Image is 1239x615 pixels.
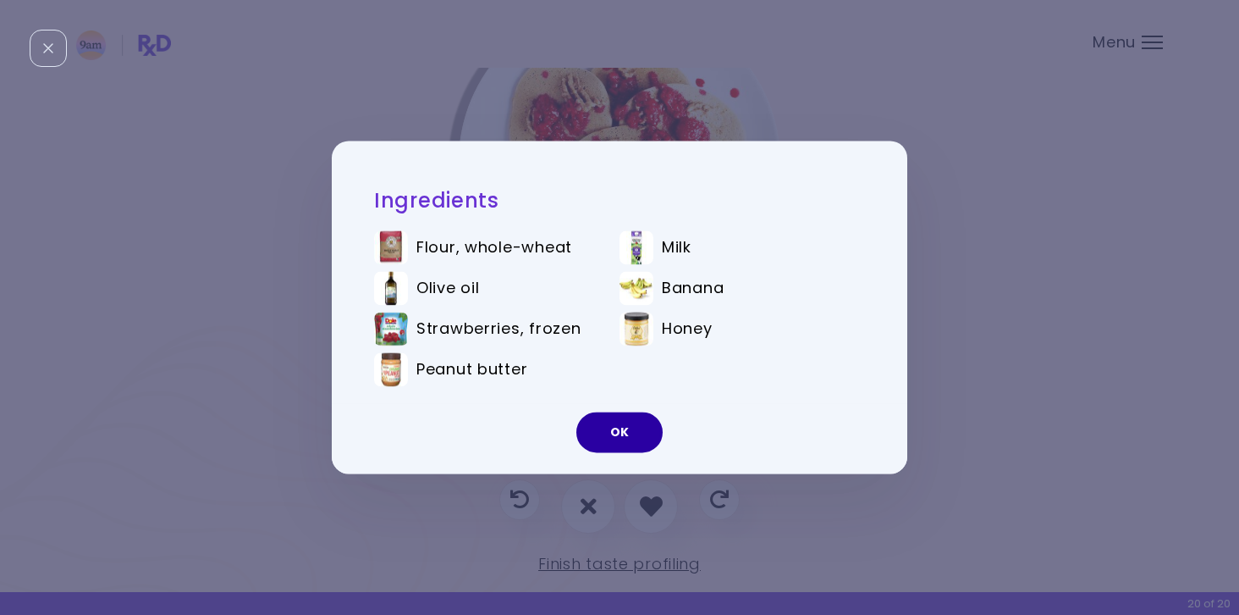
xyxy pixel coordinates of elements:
[416,361,527,380] span: Peanut butter
[416,280,479,298] span: Olive oil
[662,320,713,339] span: Honey
[662,280,724,298] span: Banana
[662,239,691,258] span: Milk
[374,187,865,213] h2: Ingredients
[416,239,572,258] span: Flour, whole-wheat
[416,320,581,339] span: Strawberries, frozen
[576,413,663,453] button: OK
[30,30,67,67] div: Close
